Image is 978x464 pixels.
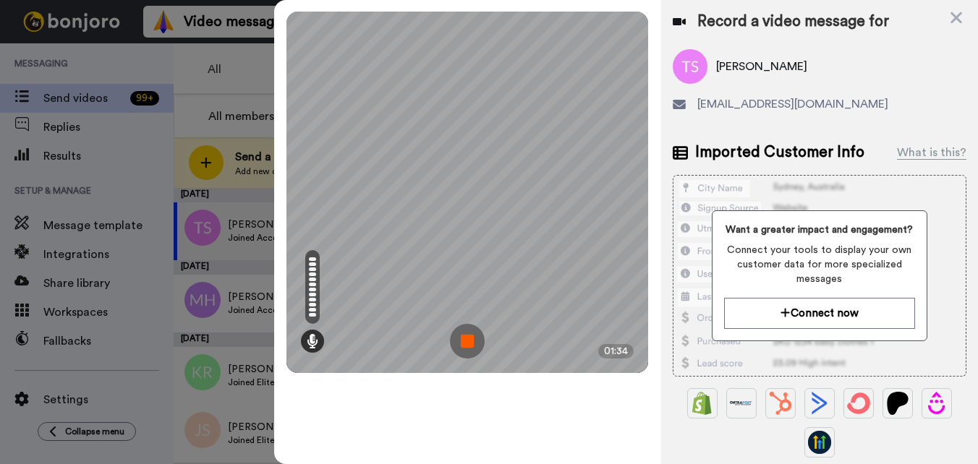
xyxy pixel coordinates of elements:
img: ActiveCampaign [808,392,831,415]
span: Want a greater impact and engagement? [724,223,915,237]
img: Drip [925,392,948,415]
div: 01:34 [598,344,634,358]
img: Hubspot [769,392,792,415]
img: ic_record_stop.svg [450,324,485,358]
span: Imported Customer Info [695,142,864,163]
button: Connect now [724,298,915,329]
span: Connect your tools to display your own customer data for more specialized messages [724,243,915,286]
img: Ontraport [730,392,753,415]
img: Patreon [886,392,909,415]
span: [EMAIL_ADDRESS][DOMAIN_NAME] [697,95,888,113]
img: Shopify [691,392,714,415]
img: GoHighLevel [808,431,831,454]
div: What is this? [897,144,966,161]
img: ConvertKit [847,392,870,415]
